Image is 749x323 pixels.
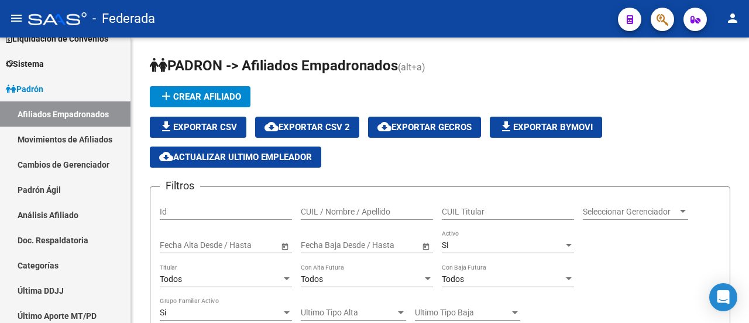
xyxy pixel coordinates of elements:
span: Ultimo Tipo Baja [415,308,510,318]
button: Exportar Bymovi [490,117,602,138]
span: Seleccionar Gerenciador [583,207,678,217]
button: Crear Afiliado [150,86,250,107]
mat-icon: menu [9,11,23,25]
span: Si [442,240,448,250]
input: Fecha fin [353,240,411,250]
span: Todos [442,274,464,284]
span: Todos [301,274,323,284]
span: Exportar GECROS [377,122,472,132]
span: PADRON -> Afiliados Empadronados [150,57,398,74]
span: Crear Afiliado [159,91,241,102]
button: Exportar CSV 2 [255,117,359,138]
span: Exportar CSV 2 [264,122,350,132]
span: Todos [160,274,182,284]
span: Actualizar ultimo Empleador [159,152,312,162]
span: Liquidación de Convenios [6,32,108,45]
input: Fecha fin [212,240,270,250]
span: Sistema [6,57,44,70]
span: Padrón [6,83,43,96]
span: (alt+a) [398,62,425,73]
button: Open calendar [420,240,432,252]
mat-icon: cloud_download [377,120,391,134]
mat-icon: cloud_download [159,149,173,164]
input: Fecha inicio [160,240,202,250]
mat-icon: file_download [499,120,513,134]
button: Exportar GECROS [368,117,481,138]
button: Exportar CSV [150,117,246,138]
div: Open Intercom Messenger [709,283,737,311]
input: Fecha inicio [301,240,343,250]
button: Open calendar [279,240,291,252]
span: Exportar CSV [159,122,237,132]
span: Si [160,308,166,317]
span: Exportar Bymovi [499,122,593,132]
h3: Filtros [160,178,200,194]
mat-icon: cloud_download [264,120,279,134]
mat-icon: add [159,89,173,103]
button: Actualizar ultimo Empleador [150,147,321,168]
span: - Federada [92,6,155,32]
mat-icon: person [726,11,740,25]
span: Ultimo Tipo Alta [301,308,396,318]
mat-icon: file_download [159,120,173,134]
